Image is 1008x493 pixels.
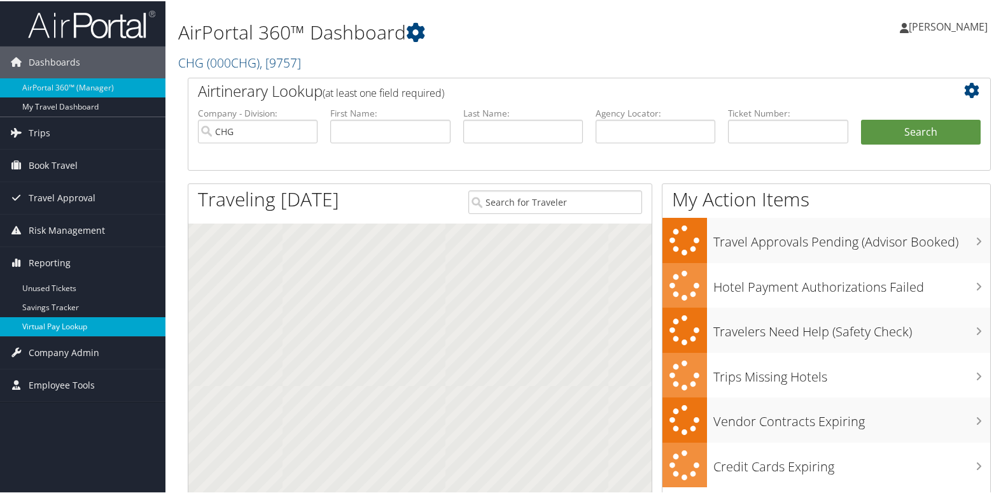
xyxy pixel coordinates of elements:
[198,106,318,118] label: Company - Division:
[463,106,583,118] label: Last Name:
[29,181,95,213] span: Travel Approval
[29,148,78,180] span: Book Travel
[713,271,990,295] h3: Hotel Payment Authorizations Failed
[596,106,715,118] label: Agency Locator:
[330,106,450,118] label: First Name:
[28,8,155,38] img: airportal-logo.png
[178,18,726,45] h1: AirPortal 360™ Dashboard
[909,18,988,32] span: [PERSON_NAME]
[468,189,642,213] input: Search for Traveler
[662,352,990,397] a: Trips Missing Hotels
[713,315,990,339] h3: Travelers Need Help (Safety Check)
[198,79,914,101] h2: Airtinerary Lookup
[662,185,990,211] h1: My Action Items
[662,217,990,262] a: Travel Approvals Pending (Advisor Booked)
[29,213,105,245] span: Risk Management
[323,85,444,99] span: (at least one field required)
[861,118,981,144] button: Search
[260,53,301,70] span: , [ 9757 ]
[662,396,990,441] a: Vendor Contracts Expiring
[662,441,990,487] a: Credit Cards Expiring
[29,336,99,368] span: Company Admin
[713,225,990,250] h3: Travel Approvals Pending (Advisor Booked)
[178,53,301,70] a: CHG
[713,405,990,429] h3: Vendor Contracts Expiring
[207,53,260,70] span: ( 000CHG )
[29,45,80,77] span: Dashboards
[713,450,990,475] h3: Credit Cards Expiring
[662,306,990,352] a: Travelers Need Help (Safety Check)
[713,361,990,385] h3: Trips Missing Hotels
[29,246,71,278] span: Reporting
[900,6,1000,45] a: [PERSON_NAME]
[728,106,848,118] label: Ticket Number:
[29,116,50,148] span: Trips
[29,368,95,400] span: Employee Tools
[662,262,990,307] a: Hotel Payment Authorizations Failed
[198,185,339,211] h1: Traveling [DATE]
